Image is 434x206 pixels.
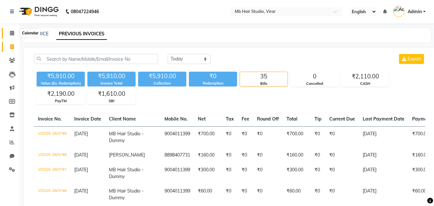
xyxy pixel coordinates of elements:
[56,28,107,40] a: PREVIOUS INVOICES
[359,148,408,163] td: [DATE]
[74,116,101,122] span: Invoice Date
[34,126,70,148] td: V/2025-26/3749
[283,184,311,205] td: ₹60.00
[34,148,70,163] td: V/2025-26/3748
[20,29,40,37] div: Calendar
[363,116,404,122] span: Last Payment Date
[109,188,144,201] span: MB Hair Studio - Dummy
[74,152,88,158] span: [DATE]
[87,72,136,81] div: ₹5,910.00
[138,72,186,81] div: ₹5,910.00
[37,89,84,98] div: ₹2,190.00
[325,148,359,163] td: ₹0
[34,163,70,184] td: V/2025-26/3747
[37,72,85,81] div: ₹5,910.00
[161,184,194,205] td: 9004011399
[16,3,60,21] img: logo
[408,8,422,15] span: Admin
[325,126,359,148] td: ₹0
[87,81,136,86] div: Invoice Total
[74,167,88,173] span: [DATE]
[109,116,136,122] span: Client Name
[189,81,237,86] div: Redemption
[194,184,222,205] td: ₹60.00
[238,148,253,163] td: ₹0
[34,184,70,205] td: V/2025-26/3746
[311,126,325,148] td: ₹0
[109,167,144,179] span: MB Hair Studio - Dummy
[194,163,222,184] td: ₹300.00
[71,3,99,21] b: 08047224946
[161,163,194,184] td: 9004011399
[314,116,322,122] span: Tip
[238,184,253,205] td: ₹0
[240,72,288,81] div: 35
[325,163,359,184] td: ₹0
[222,163,238,184] td: ₹0
[88,98,135,104] div: SBI
[109,131,144,143] span: MB Hair Studio - Dummy
[240,81,288,86] div: Bills
[34,54,158,64] input: Search by Name/Mobile/Email/Invoice No
[161,148,194,163] td: 8898407731
[74,188,88,194] span: [DATE]
[408,56,421,62] span: Export
[325,184,359,205] td: ₹0
[359,126,408,148] td: [DATE]
[198,116,206,122] span: Net
[253,148,283,163] td: ₹0
[238,126,253,148] td: ₹0
[189,72,237,81] div: ₹0
[238,163,253,184] td: ₹0
[37,81,85,86] div: Value (Ex. Redemption)
[253,126,283,148] td: ₹0
[329,116,355,122] span: Current Due
[222,184,238,205] td: ₹0
[283,126,311,148] td: ₹700.00
[287,116,297,122] span: Total
[283,163,311,184] td: ₹300.00
[359,163,408,184] td: [DATE]
[341,81,389,86] div: CASH
[38,116,62,122] span: Invoice No.
[257,116,279,122] span: Round Off
[311,148,325,163] td: ₹0
[74,131,88,137] span: [DATE]
[291,72,338,81] div: 0
[222,148,238,163] td: ₹0
[138,81,186,86] div: Collection
[242,116,249,122] span: Fee
[311,163,325,184] td: ₹0
[283,148,311,163] td: ₹160.00
[164,116,188,122] span: Mobile No.
[253,163,283,184] td: ₹0
[341,72,389,81] div: ₹2,110.00
[311,184,325,205] td: ₹0
[399,54,424,64] button: Export
[359,184,408,205] td: [DATE]
[253,184,283,205] td: ₹0
[161,126,194,148] td: 9004011399
[37,98,84,104] div: PayTM
[222,126,238,148] td: ₹0
[88,89,135,98] div: ₹1,610.00
[194,126,222,148] td: ₹700.00
[226,116,234,122] span: Tax
[393,6,404,17] img: Admin
[194,148,222,163] td: ₹160.00
[109,152,145,158] span: [PERSON_NAME]
[291,81,338,86] div: Cancelled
